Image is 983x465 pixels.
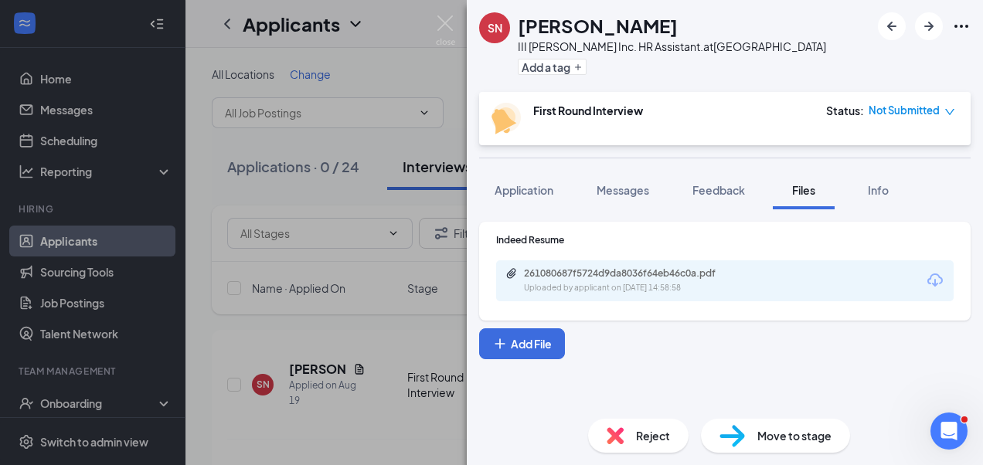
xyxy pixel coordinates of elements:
svg: Plus [492,336,508,351]
a: Paperclip261080687f5724d9da8036f64eb46c0a.pdfUploaded by applicant on [DATE] 14:58:58 [505,267,756,294]
div: SN [488,20,502,36]
iframe: Intercom live chat [930,412,968,450]
button: PlusAdd a tag [518,59,587,75]
button: ArrowRight [915,12,943,40]
h1: [PERSON_NAME] [518,12,678,39]
div: 261080687f5724d9da8036f64eb46c0a.pdf [524,267,740,280]
span: Move to stage [757,427,832,444]
svg: Download [926,271,944,290]
span: Application [495,183,553,197]
svg: Paperclip [505,267,518,280]
div: III [PERSON_NAME] Inc. HR Assistant. at [GEOGRAPHIC_DATA] [518,39,826,54]
span: Feedback [692,183,745,197]
div: Uploaded by applicant on [DATE] 14:58:58 [524,282,756,294]
span: Reject [636,427,670,444]
svg: Plus [573,63,583,72]
span: Info [868,183,889,197]
div: Indeed Resume [496,233,954,246]
button: ArrowLeftNew [878,12,906,40]
svg: ArrowRight [920,17,938,36]
div: Status : [826,103,864,118]
svg: ArrowLeftNew [883,17,901,36]
span: Not Submitted [869,103,940,118]
button: Add FilePlus [479,328,565,359]
b: First Round Interview [533,104,643,117]
svg: Ellipses [952,17,971,36]
span: Files [792,183,815,197]
span: Messages [597,183,649,197]
span: down [944,107,955,117]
